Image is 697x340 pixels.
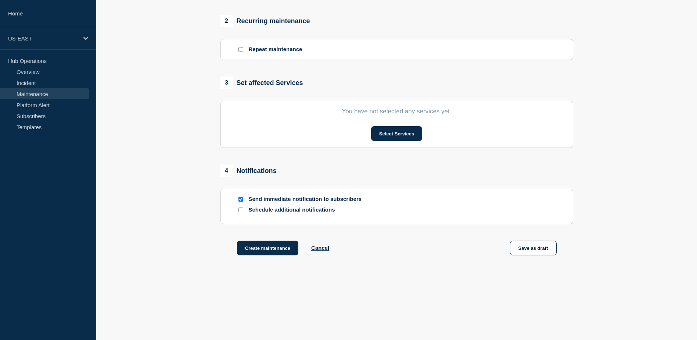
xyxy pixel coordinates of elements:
button: Save as draft [510,241,557,255]
p: Send immediate notification to subscribers [249,196,366,203]
span: 2 [220,15,233,27]
button: Create maintenance [237,241,299,255]
span: 4 [220,164,233,177]
div: Recurring maintenance [220,15,310,27]
p: US-EAST [8,35,79,42]
input: Repeat maintenance [238,47,243,52]
input: Send immediate notification to subscribers [238,197,243,202]
button: Select Services [371,126,422,141]
p: Schedule additional notifications [249,206,366,213]
span: 3 [220,77,233,89]
input: Schedule additional notifications [238,208,243,212]
p: You have not selected any services yet. [237,108,557,115]
button: Cancel [311,245,329,251]
p: Repeat maintenance [249,46,302,53]
div: Set affected Services [220,77,303,89]
div: Notifications [220,164,277,177]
